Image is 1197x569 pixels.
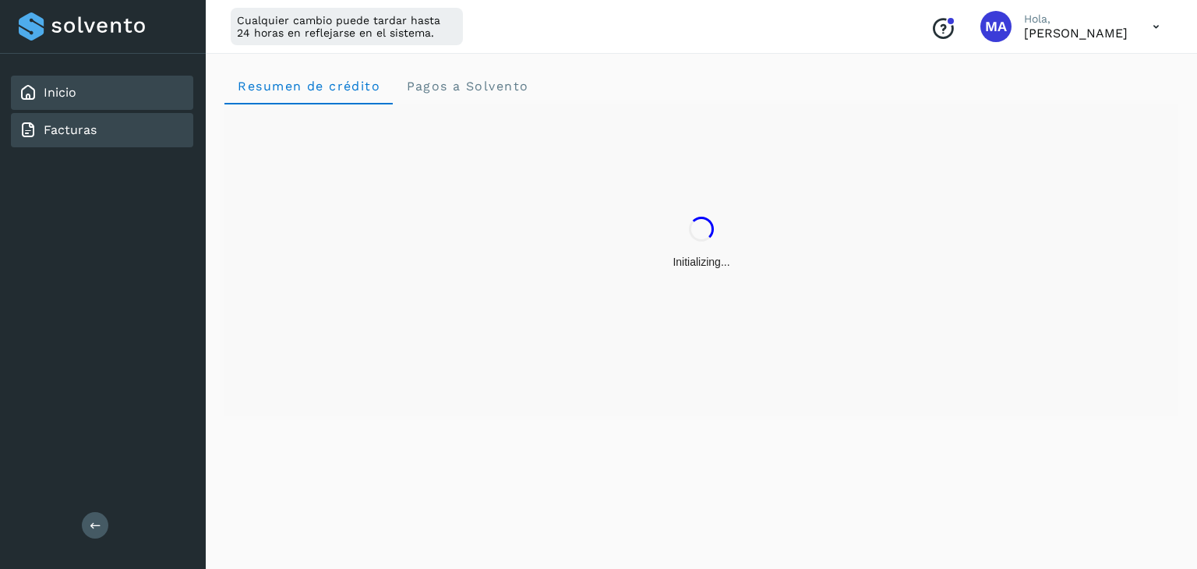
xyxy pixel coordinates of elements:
[1024,12,1128,26] p: Hola,
[44,85,76,100] a: Inicio
[405,79,528,94] span: Pagos a Solvento
[44,122,97,137] a: Facturas
[1024,26,1128,41] p: Manuel Alonso Erives
[231,8,463,45] div: Cualquier cambio puede tardar hasta 24 horas en reflejarse en el sistema.
[11,76,193,110] div: Inicio
[11,113,193,147] div: Facturas
[237,79,380,94] span: Resumen de crédito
